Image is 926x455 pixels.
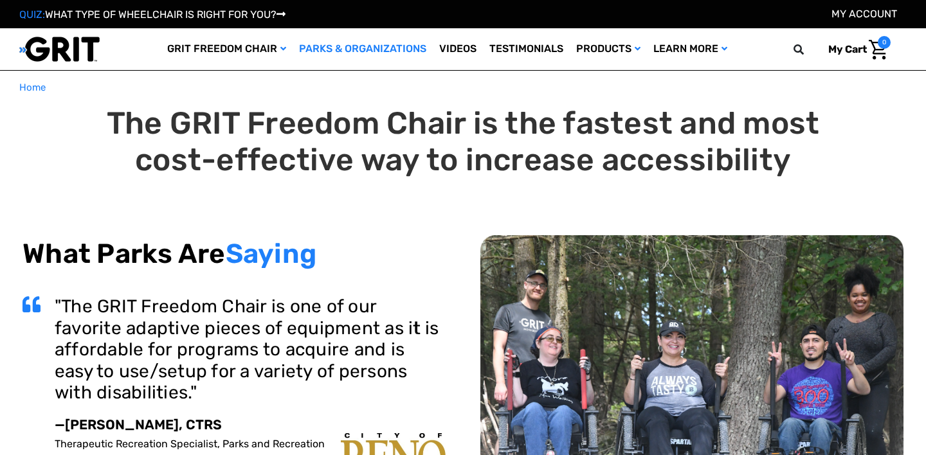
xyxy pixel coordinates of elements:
a: Parks & Organizations [293,28,433,70]
input: Search [799,36,819,63]
img: GRIT All-Terrain Wheelchair and Mobility Equipment [19,36,100,62]
img: Cart [869,40,887,60]
h1: The GRIT Freedom Chair is the fastest and most cost-effective way to increase accessibility [23,105,903,179]
a: Videos [433,28,483,70]
a: Account [831,8,897,20]
span: QUIZ: [19,8,45,21]
span: Home [19,82,46,93]
span: 0 [878,36,891,49]
a: GRIT Freedom Chair [161,28,293,70]
a: Learn More [647,28,734,70]
p: —[PERSON_NAME], CTRS [55,416,446,433]
span: My Cart [828,43,867,55]
a: Cart with 0 items [819,36,891,63]
h2: What Parks Are [23,238,446,270]
h3: "The GRIT Freedom Chair is one of our favorite adaptive pieces of equipment as it is affordable f... [55,296,446,404]
a: Home [19,80,46,95]
a: Testimonials [483,28,570,70]
p: Therapeutic Recreation Specialist, Parks and Recreation [55,438,446,450]
a: Products [570,28,647,70]
a: QUIZ:WHAT TYPE OF WHEELCHAIR IS RIGHT FOR YOU? [19,8,286,21]
span: Saying [226,238,317,270]
nav: Breadcrumb [19,80,907,95]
